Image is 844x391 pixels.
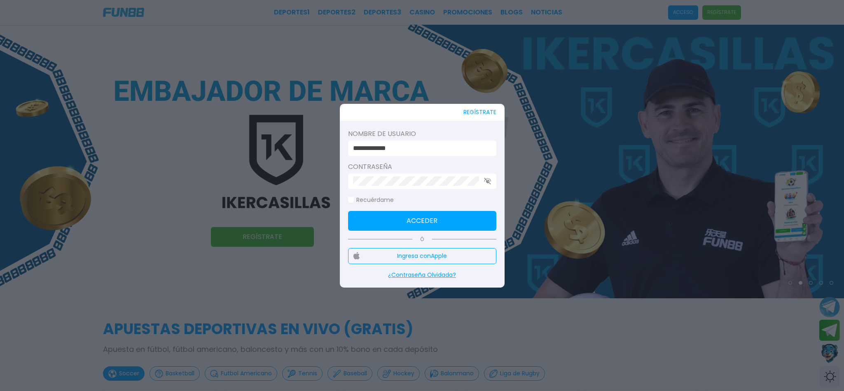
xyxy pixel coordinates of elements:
[348,196,394,204] label: Recuérdame
[463,104,496,121] button: REGÍSTRATE
[348,129,496,139] label: Nombre de usuario
[348,236,496,243] p: Ó
[348,248,496,264] button: Ingresa conApple
[348,162,496,172] label: Contraseña
[348,211,496,231] button: Acceder
[348,271,496,279] p: ¿Contraseña Olvidada?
